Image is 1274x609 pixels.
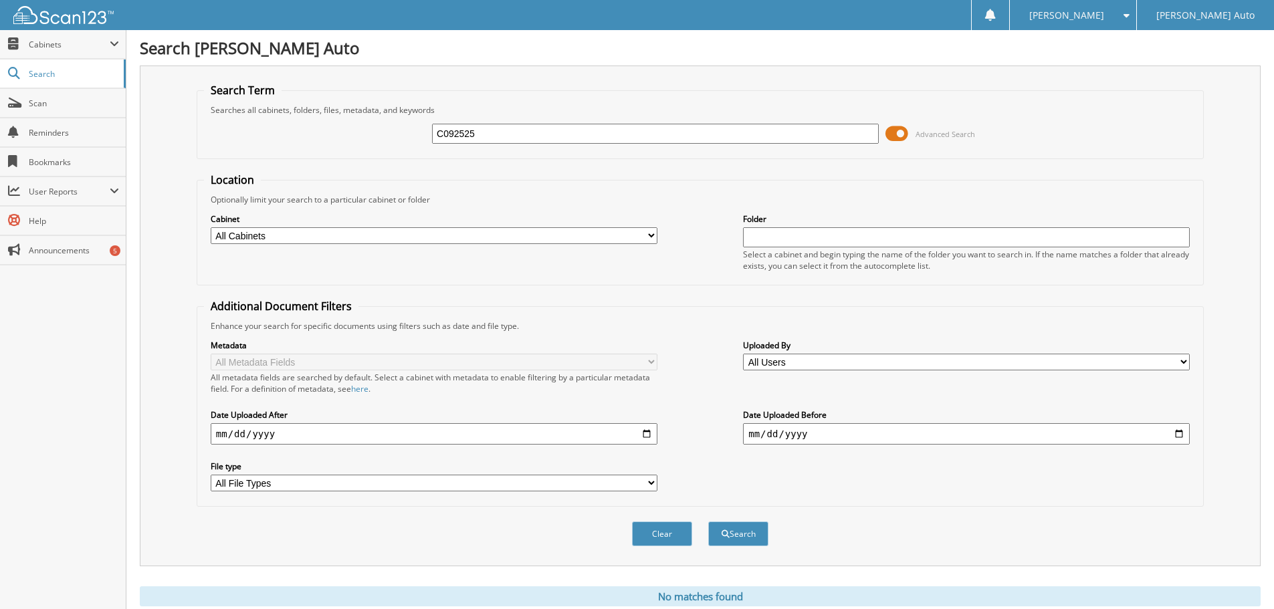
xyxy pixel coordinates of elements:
[29,215,119,227] span: Help
[211,409,657,420] label: Date Uploaded After
[29,39,110,50] span: Cabinets
[204,320,1196,332] div: Enhance your search for specific documents using filters such as date and file type.
[204,194,1196,205] div: Optionally limit your search to a particular cabinet or folder
[29,127,119,138] span: Reminders
[211,372,657,394] div: All metadata fields are searched by default. Select a cabinet with metadata to enable filtering b...
[140,586,1261,606] div: No matches found
[211,423,657,445] input: start
[632,521,692,546] button: Clear
[211,213,657,225] label: Cabinet
[110,245,120,256] div: 5
[743,340,1190,351] label: Uploaded By
[743,213,1190,225] label: Folder
[743,249,1190,271] div: Select a cabinet and begin typing the name of the folder you want to search in. If the name match...
[29,68,117,80] span: Search
[1029,11,1104,19] span: [PERSON_NAME]
[13,6,114,24] img: scan123-logo-white.svg
[204,299,358,314] legend: Additional Document Filters
[29,245,119,256] span: Announcements
[204,83,282,98] legend: Search Term
[211,340,657,351] label: Metadata
[211,461,657,472] label: File type
[29,98,119,109] span: Scan
[708,521,768,546] button: Search
[204,104,1196,116] div: Searches all cabinets, folders, files, metadata, and keywords
[916,129,975,139] span: Advanced Search
[29,186,110,197] span: User Reports
[743,423,1190,445] input: end
[743,409,1190,420] label: Date Uploaded Before
[351,383,368,394] a: here
[29,156,119,168] span: Bookmarks
[1156,11,1255,19] span: [PERSON_NAME] Auto
[204,172,261,187] legend: Location
[140,37,1261,59] h1: Search [PERSON_NAME] Auto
